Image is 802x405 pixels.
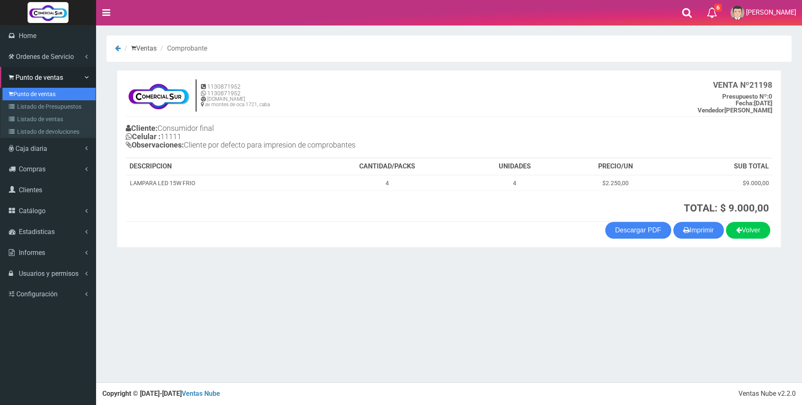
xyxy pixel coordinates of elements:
img: f695dc5f3a855ddc19300c990e0c55a2.jpg [126,79,191,112]
img: User Image [731,6,744,20]
th: CANTIDAD/PACKS [309,158,466,175]
td: $9.000,00 [667,175,772,191]
li: Ventas [122,44,157,53]
td: $2.250,00 [563,175,667,191]
a: Listado de Presupuestos [3,100,96,113]
span: Catálogo [19,207,46,215]
a: Volver [726,222,770,239]
td: 4 [309,175,466,191]
span: Home [19,32,36,40]
span: Punto de ventas [15,74,63,82]
span: Clientes [19,186,42,194]
td: LAMPARA LED 15W FRIO [126,175,309,191]
h5: 1130871952 1130871952 [201,84,270,97]
span: Estadisticas [19,228,55,236]
a: Ventas Nube [182,390,220,397]
h6: [DOMAIN_NAME] av montes de oca 1721, caba [201,97,270,107]
strong: Presupuesto Nº: [722,93,769,100]
b: 0 [722,93,772,100]
strong: TOTAL: $ 9.000,00 [684,202,769,214]
th: UNIDADES [466,158,564,175]
a: Listado de devoluciones [3,125,96,138]
span: Informes [19,249,45,257]
th: DESCRIPCION [126,158,309,175]
b: Cliente: [126,124,157,132]
span: 6 [714,4,722,12]
span: Configuración [16,290,58,298]
b: [PERSON_NAME] [698,107,772,114]
span: Caja diaria [15,145,47,153]
a: Listado de ventas [3,113,96,125]
img: Logo grande [28,2,69,23]
b: 21198 [713,80,772,90]
a: Punto de ventas [3,88,96,100]
span: Compras [19,165,46,173]
span: Usuarios y permisos [19,270,79,278]
strong: Vendedor [698,107,724,114]
b: [DATE] [736,99,772,107]
span: Ordenes de Servicio [16,53,74,61]
a: Descargar PDF [605,222,671,239]
th: PRECIO/UN [563,158,667,175]
strong: VENTA Nº [713,80,749,90]
b: Observaciones: [126,140,184,149]
h4: Consumidor final 11111 Cliente por defecto para impresion de comprobantes [126,122,449,153]
button: Imprimir [673,222,724,239]
b: Celular : [126,132,160,141]
div: Ventas Nube v2.2.0 [739,389,796,399]
li: Comprobante [158,44,207,53]
span: [PERSON_NAME] [746,8,796,16]
strong: Copyright © [DATE]-[DATE] [102,390,220,397]
th: SUB TOTAL [667,158,772,175]
strong: Fecha: [736,99,754,107]
td: 4 [466,175,564,191]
